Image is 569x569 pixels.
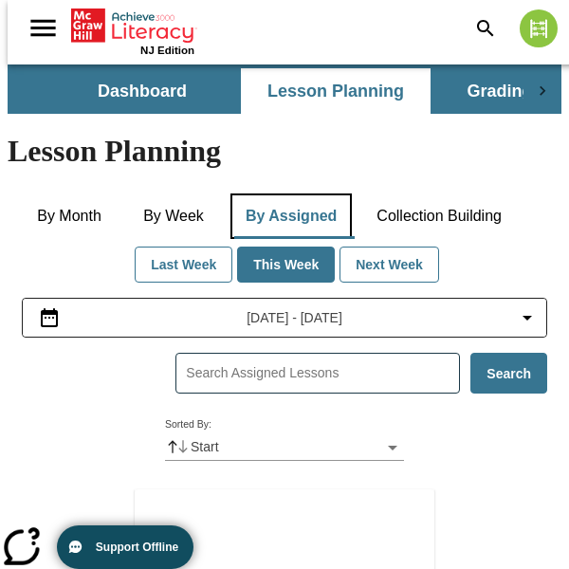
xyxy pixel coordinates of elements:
[230,193,352,239] button: By Assigned
[463,6,508,51] button: Search
[135,247,232,284] button: Last Week
[247,308,342,328] span: [DATE] - [DATE]
[340,247,439,284] button: Next Week
[46,68,523,114] div: SubNavbar
[96,541,178,554] span: Support Offline
[523,68,561,114] div: Next Tabs
[516,306,539,329] svg: Collapse Date Range Filter
[241,68,431,114] button: Lesson Planning
[470,353,547,394] button: Search
[8,64,561,114] div: SubNavbar
[165,417,211,431] label: Sorted By :
[47,68,237,114] button: Dashboard
[191,437,219,456] p: Start
[71,7,194,45] a: Home
[508,4,569,53] button: Select a new avatar
[361,193,517,239] button: Collection Building
[8,134,561,169] h1: Lesson Planning
[30,306,539,329] button: Select the date range menu item
[140,45,194,56] span: NJ Edition
[237,247,335,284] button: This Week
[22,193,117,239] button: By Month
[520,9,558,47] img: avatar image
[71,5,194,56] div: Home
[98,81,187,102] span: Dashboard
[57,525,193,569] button: Support Offline
[267,81,404,102] span: Lesson Planning
[126,193,221,239] button: By Week
[186,359,459,387] input: Search Assigned Lessons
